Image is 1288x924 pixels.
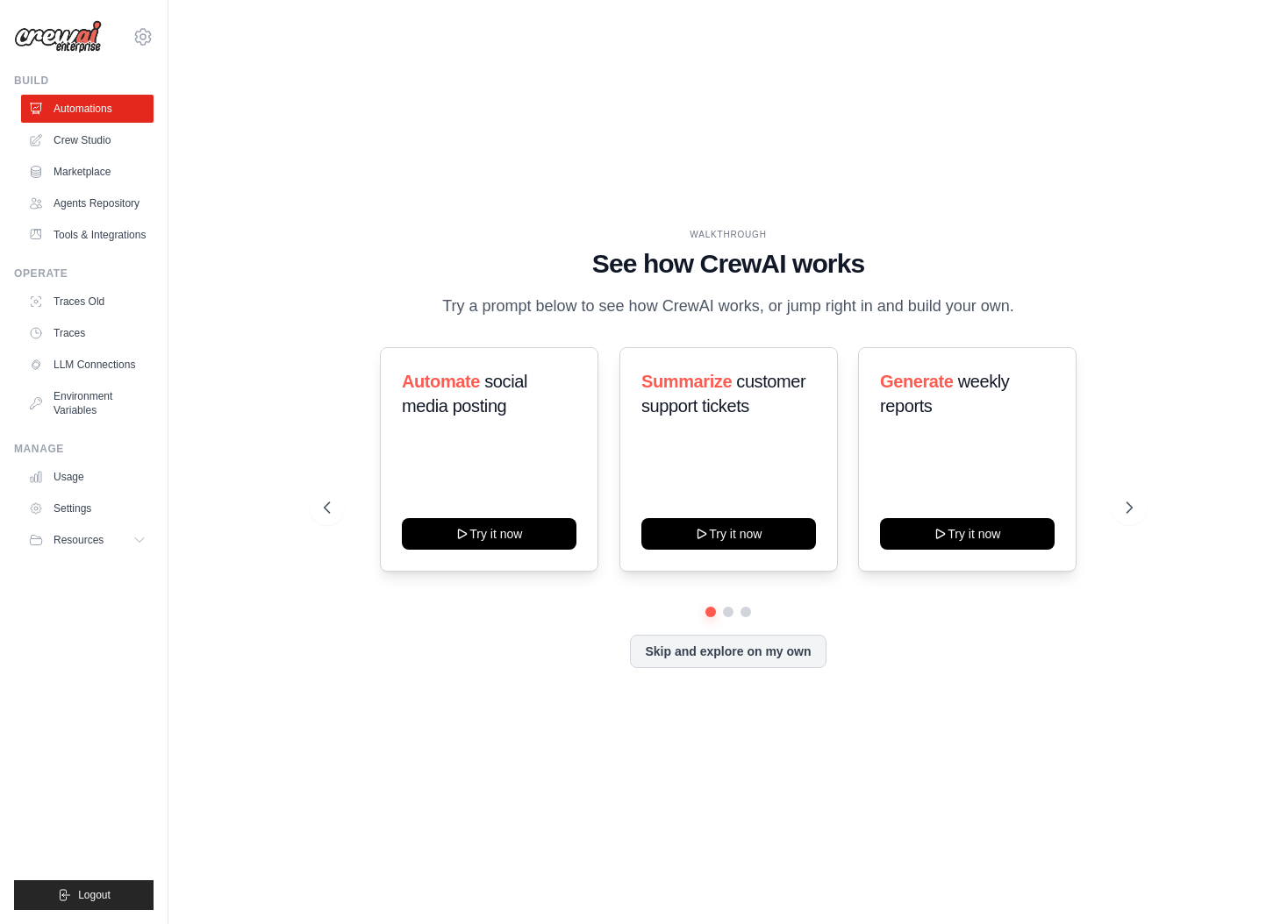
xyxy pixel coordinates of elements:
[402,518,576,550] button: Try it now
[14,20,102,53] img: Logo
[14,442,154,456] div: Manage
[21,351,154,379] a: LLM Connections
[78,888,111,902] span: Logout
[21,288,154,316] a: Traces Old
[21,126,154,154] a: Crew Studio
[324,228,1133,241] div: WALKTHROUGH
[630,635,826,668] button: Skip and explore on my own
[433,294,1023,319] p: Try a prompt below to see how CrewAI works, or jump right in and build your own.
[641,518,816,550] button: Try it now
[21,526,154,554] button: Resources
[54,533,104,547] span: Resources
[14,74,154,88] div: Build
[21,221,154,249] a: Tools & Integrations
[14,880,154,910] button: Logout
[21,319,154,347] a: Traces
[641,372,732,391] span: Summarize
[21,382,154,424] a: Environment Variables
[402,372,480,391] span: Automate
[324,248,1133,280] h1: See how CrewAI works
[641,372,805,416] span: customer support tickets
[21,95,154,123] a: Automations
[21,158,154,186] a: Marketplace
[880,372,954,391] span: Generate
[880,518,1055,550] button: Try it now
[21,494,154,522] a: Settings
[21,463,154,491] a: Usage
[21,189,154,217] a: Agents Repository
[14,267,154,281] div: Operate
